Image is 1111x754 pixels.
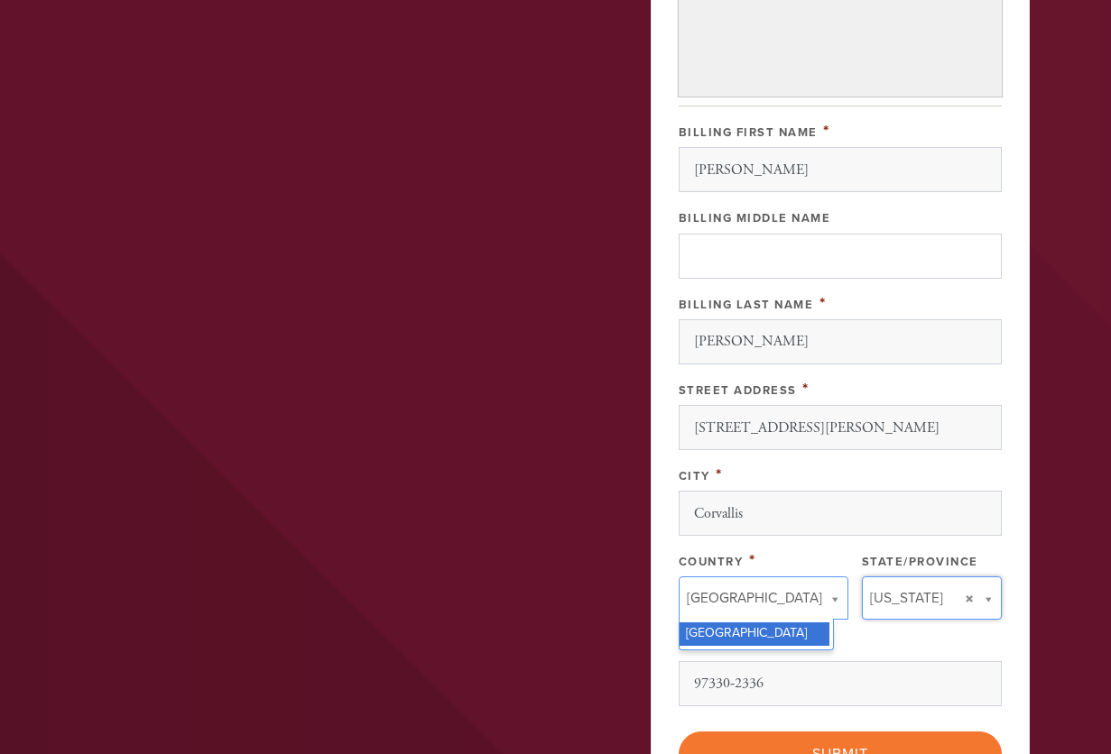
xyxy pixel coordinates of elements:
label: Country [679,555,744,569]
span: This field is required. [802,379,810,399]
label: Billing Last Name [679,298,814,312]
label: State/Province [862,555,978,569]
a: [GEOGRAPHIC_DATA] [679,576,848,620]
span: This field is required. [716,464,723,484]
span: This field is required. [749,550,756,570]
label: City [679,469,710,483]
div: [GEOGRAPHIC_DATA] [680,622,829,646]
span: [US_STATE] [870,586,943,610]
label: Street Address [679,383,797,398]
label: Billing First Name [679,125,818,140]
a: [US_STATE] [862,576,1002,620]
span: This field is required. [823,121,830,141]
label: Billing Middle Name [679,211,831,225]
span: This field is required. [819,293,827,313]
span: [GEOGRAPHIC_DATA] [687,586,822,610]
